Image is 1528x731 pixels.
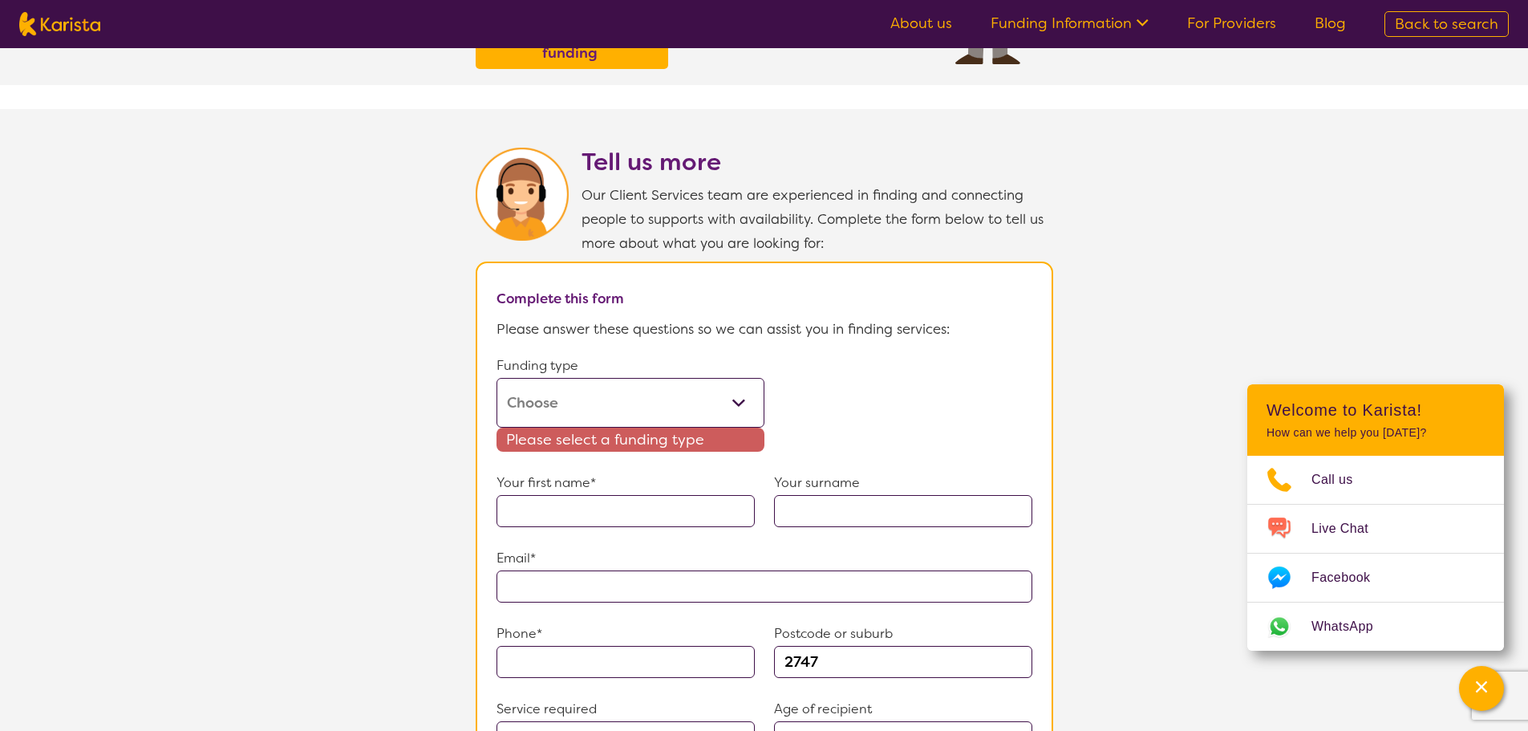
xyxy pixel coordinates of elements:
p: Postcode or suburb [774,622,1032,646]
a: For Providers [1187,14,1276,33]
a: About us [890,14,952,33]
p: Age of recipient [774,697,1032,721]
ul: Choose channel [1247,456,1504,651]
div: Channel Menu [1247,384,1504,651]
b: Complete this form [496,290,624,307]
a: Blog [1315,14,1346,33]
h2: Welcome to Karista! [1267,400,1485,420]
span: Please select a funding type [496,428,764,452]
button: Channel Menu [1459,666,1504,711]
span: Live Chat [1311,517,1388,541]
a: Web link opens in a new tab. [1247,603,1504,651]
p: Email* [496,546,1032,571]
p: Our Client Services team are experienced in finding and connecting people to supports with availa... [582,183,1053,255]
h2: Tell us more [582,148,1053,177]
p: How can we help you [DATE]? [1267,426,1485,440]
a: Back to search [1384,11,1509,37]
a: Funding Information [991,14,1149,33]
p: Service required [496,697,755,721]
p: Funding type [496,354,764,378]
img: Karista logo [19,12,100,36]
span: Back to search [1395,14,1498,34]
p: Your first name* [496,471,755,495]
a: Find out about HCP funding [480,17,664,65]
span: Call us [1311,468,1372,492]
p: Phone* [496,622,755,646]
p: Your surname [774,471,1032,495]
span: Facebook [1311,566,1389,590]
p: Please answer these questions so we can assist you in finding services: [496,317,1032,341]
img: Karista Client Service [476,148,569,241]
span: WhatsApp [1311,615,1392,639]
